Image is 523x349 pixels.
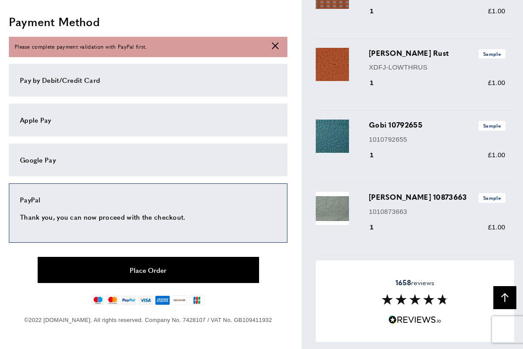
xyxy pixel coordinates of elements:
p: Thank you, you can now proceed with the checkout. [20,212,276,222]
p: 1010792655 [369,134,505,145]
span: £1.00 [488,151,505,159]
img: maestro [92,295,105,305]
div: Pay by Debit/Credit Card [20,75,276,85]
div: 1 [369,6,386,16]
span: Sample [479,193,505,202]
span: £1.00 [488,7,505,15]
span: £1.00 [488,79,505,86]
img: paypal [121,295,136,305]
span: £1.00 [488,223,505,231]
img: Lowther Rust [316,48,349,81]
div: 1 [369,222,386,233]
img: Reviews.io 5 stars [388,316,442,324]
p: 1010873663 [369,206,505,217]
span: reviews [395,278,434,287]
h3: [PERSON_NAME] Rust [369,48,505,58]
div: Google Pay [20,155,276,165]
img: american-express [155,295,170,305]
img: visa [138,295,153,305]
span: Sample [479,121,505,130]
button: Place Order [38,257,259,283]
div: 1 [369,78,386,88]
div: PayPal [20,194,276,205]
img: jcb [189,295,205,305]
div: Apple Pay [20,115,276,125]
span: Please complete payment validation with PayPal first. [15,43,147,51]
p: XDFJ-LOWTHRUS [369,62,505,73]
h2: Payment Method [9,14,287,30]
span: Sample [479,49,505,58]
div: 1 [369,150,386,160]
strong: 1658 [395,277,411,287]
img: discover [172,295,187,305]
h3: [PERSON_NAME] 10873663 [369,192,505,202]
img: mastercard [106,295,119,305]
img: Gobi 10792655 [316,120,349,153]
img: Nelson 10873663 [316,192,349,225]
img: Reviews section [382,295,448,305]
span: ©2022 [DOMAIN_NAME]. All rights reserved. Company No. 7428107 / VAT No. GB109411932 [24,317,272,323]
h3: Gobi 10792655 [369,120,505,130]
